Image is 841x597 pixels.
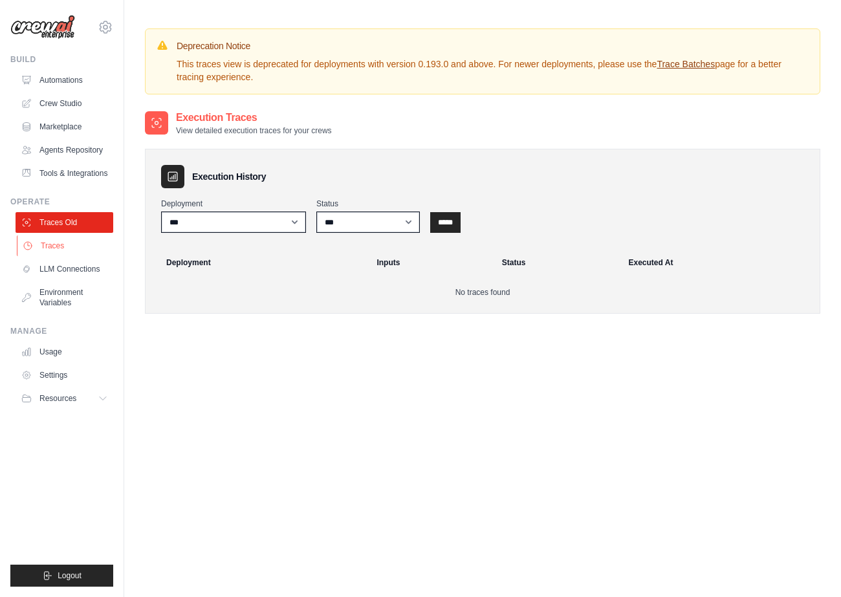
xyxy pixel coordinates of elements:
div: Build [10,54,113,65]
th: Inputs [369,248,494,277]
th: Status [494,248,621,277]
p: This traces view is deprecated for deployments with version 0.193.0 and above. For newer deployme... [177,58,809,83]
a: LLM Connections [16,259,113,279]
a: Settings [16,365,113,385]
a: Tools & Integrations [16,163,113,184]
img: Logo [10,15,75,39]
span: Logout [58,570,82,581]
a: Agents Repository [16,140,113,160]
a: Traces Old [16,212,113,233]
button: Resources [16,388,113,409]
label: Deployment [161,199,306,209]
a: Traces [17,235,115,256]
p: View detailed execution traces for your crews [176,125,332,136]
a: Environment Variables [16,282,113,313]
a: Marketplace [16,116,113,137]
h3: Deprecation Notice [177,39,809,52]
a: Crew Studio [16,93,113,114]
button: Logout [10,565,113,587]
span: Resources [39,393,76,404]
h2: Execution Traces [176,110,332,125]
th: Deployment [151,248,369,277]
div: Operate [10,197,113,207]
div: Manage [10,326,113,336]
h3: Execution History [192,170,266,183]
label: Status [316,199,420,209]
a: Automations [16,70,113,91]
p: No traces found [161,287,804,298]
a: Trace Batches [657,59,715,69]
th: Executed At [620,248,814,277]
a: Usage [16,342,113,362]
